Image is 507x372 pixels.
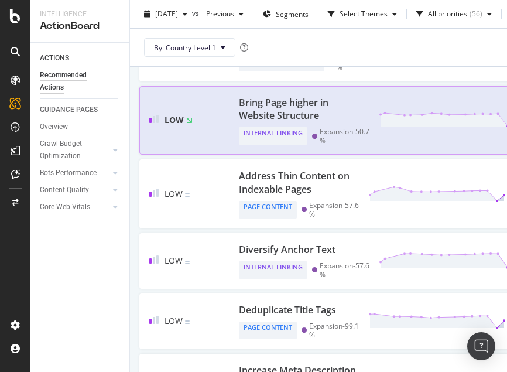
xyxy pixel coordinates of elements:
span: Low [165,255,183,266]
div: ( 56 ) [470,11,482,18]
button: Segments [258,5,313,23]
div: All priorities [428,11,467,18]
div: Intelligence [40,9,120,19]
span: Previous [201,9,234,19]
div: Address Thin Content on Indexable Pages [239,169,354,196]
div: Core Web Vitals [40,201,90,213]
span: 2025 Sep. 11th [155,9,178,19]
div: ACTIONS [40,52,69,64]
button: Previous [201,5,248,23]
div: Select Themes [340,11,388,18]
div: Internal Linking [239,127,307,145]
div: Diversify Anchor Text [239,243,335,257]
div: Bots Performance [40,167,97,179]
button: [DATE] [139,5,192,23]
div: Content Quality [40,184,89,196]
a: Content Quality [40,184,109,196]
span: vs [192,8,201,18]
a: Core Web Vitals [40,201,109,213]
div: Internal Linking [239,261,307,279]
a: Crawl Budget Optimization [40,138,109,162]
div: Expansion - 57.6 % [309,201,359,219]
div: Crawl Budget Optimization [40,138,101,162]
div: Expansion - 99.1 % [309,322,359,339]
div: Deduplicate Title Tags [239,303,336,317]
span: By: Country Level 1 [154,42,216,52]
div: Page Content [239,322,297,339]
div: ActionBoard [40,19,120,33]
div: Recommended Actions [40,69,110,94]
div: Bring Page higher in Website Structure [239,96,365,123]
div: GUIDANCE PAGES [40,104,98,116]
img: Equal [185,193,190,197]
div: Expansion - 57.6 % [320,261,369,279]
img: Equal [185,320,190,324]
span: Low [165,188,183,199]
div: Expansion - 58.5 % [337,54,386,71]
button: Select Themes [323,5,402,23]
img: Equal [185,261,190,264]
div: Page Content [239,201,297,219]
a: GUIDANCE PAGES [40,104,121,116]
span: Low [165,114,184,125]
a: Bots Performance [40,167,109,179]
div: Expansion - 50.7 % [320,127,369,145]
div: Overview [40,121,68,133]
button: By: Country Level 1 [144,38,235,57]
span: Segments [276,9,309,19]
div: Open Intercom Messenger [467,332,495,360]
span: Low [165,315,183,326]
a: ACTIONS [40,52,121,64]
button: All priorities(56) [412,5,496,23]
a: Recommended Actions [40,69,121,94]
a: Overview [40,121,121,133]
